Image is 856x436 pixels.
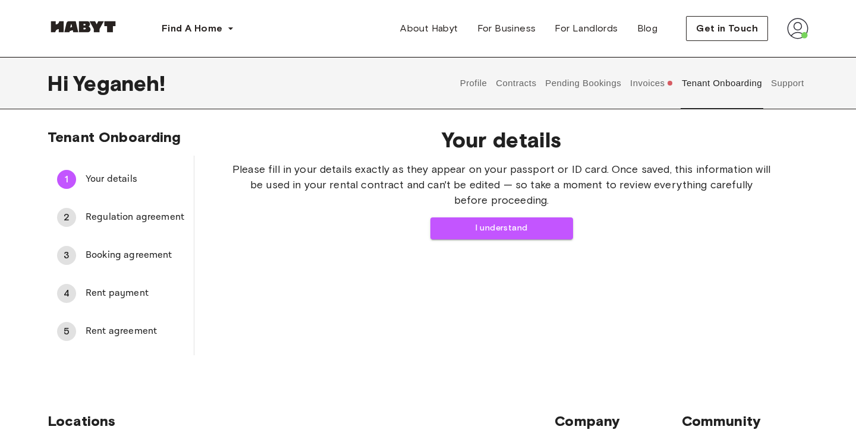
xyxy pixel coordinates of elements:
[455,57,808,109] div: user profile tabs
[468,17,546,40] a: For Business
[73,71,165,96] span: Yeganeh !
[48,241,194,270] div: 3Booking agreement
[544,57,623,109] button: Pending Bookings
[555,412,681,430] span: Company
[555,21,618,36] span: For Landlords
[48,317,194,346] div: 5Rent agreement
[545,17,627,40] a: For Landlords
[57,246,76,265] div: 3
[57,284,76,303] div: 4
[48,128,181,146] span: Tenant Onboarding
[391,17,467,40] a: About Habyt
[477,21,536,36] span: For Business
[48,203,194,232] div: 2Regulation agreement
[86,248,184,263] span: Booking agreement
[48,71,73,96] span: Hi
[629,57,675,109] button: Invoices
[86,286,184,301] span: Rent payment
[86,324,184,339] span: Rent agreement
[57,322,76,341] div: 5
[48,279,194,308] div: 4Rent payment
[86,210,184,225] span: Regulation agreement
[400,21,458,36] span: About Habyt
[637,21,658,36] span: Blog
[86,172,184,187] span: Your details
[682,412,808,430] span: Community
[48,412,555,430] span: Locations
[769,57,805,109] button: Support
[686,16,768,41] button: Get in Touch
[681,57,764,109] button: Tenant Onboarding
[430,217,573,239] button: I understand
[232,162,770,208] span: Please fill in your details exactly as they appear on your passport or ID card. Once saved, this ...
[57,208,76,227] div: 2
[48,165,194,194] div: 1Your details
[458,57,489,109] button: Profile
[696,21,758,36] span: Get in Touch
[232,127,770,152] span: Your details
[162,21,222,36] span: Find A Home
[787,18,808,39] img: avatar
[152,17,244,40] button: Find A Home
[48,21,119,33] img: Habyt
[628,17,668,40] a: Blog
[57,170,76,189] div: 1
[495,57,538,109] button: Contracts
